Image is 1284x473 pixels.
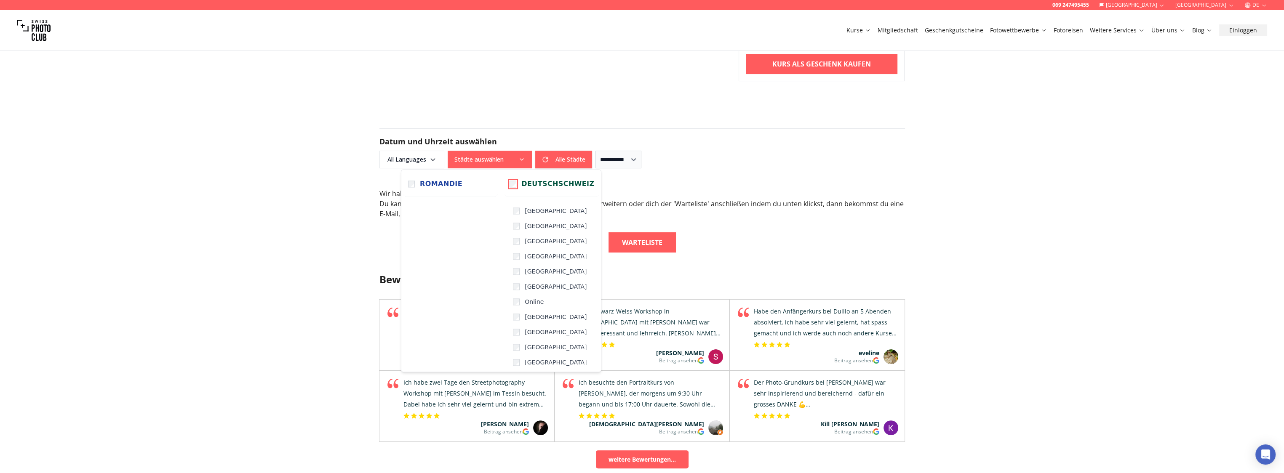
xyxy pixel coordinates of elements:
div: Städte auswählen [401,169,601,372]
span: Online [525,298,544,306]
button: Kurse [843,24,874,36]
a: Weitere Services [1090,26,1145,35]
span: [GEOGRAPHIC_DATA] [525,252,587,260]
button: Blog [1189,24,1216,36]
input: Online [513,298,520,305]
a: Warteliste [609,232,676,252]
input: Romandie [408,181,415,187]
input: [GEOGRAPHIC_DATA] [513,268,520,275]
button: Weitere Services [1086,24,1148,36]
span: [GEOGRAPHIC_DATA] [525,313,587,321]
button: Alle Städte [535,151,592,168]
input: [GEOGRAPHIC_DATA] [513,359,520,366]
div: Wir haben keine verfügbaren Klassen die zu deiner Auswahl passen . Du kannst deine Suche entweder... [379,189,905,219]
button: Geschenkgutscheine [921,24,987,36]
span: [GEOGRAPHIC_DATA] [525,207,587,215]
span: Romandie [420,179,462,189]
input: [GEOGRAPHIC_DATA] [513,314,520,320]
button: Mitgliedschaft [874,24,921,36]
b: Warteliste [622,237,662,247]
button: Fotowettbewerbe [987,24,1050,36]
input: [GEOGRAPHIC_DATA] [513,238,520,244]
input: [GEOGRAPHIC_DATA] [513,253,520,260]
span: [GEOGRAPHIC_DATA] [525,237,587,245]
span: [GEOGRAPHIC_DATA] [525,358,587,367]
button: Städte auswählen [448,151,532,168]
button: Über uns [1148,24,1189,36]
a: Über uns [1151,26,1185,35]
h2: Datum und Uhrzeit auswählen [379,136,905,147]
span: [GEOGRAPHIC_DATA] [525,328,587,336]
span: All Languages [381,152,443,167]
h3: Bewertungen [379,273,905,286]
a: Geschenkgutscheine [925,26,983,35]
b: Kurs als Geschenk kaufen [772,59,871,69]
input: Deutschschweiz [510,181,516,187]
span: Deutschschweiz [521,179,594,189]
input: [GEOGRAPHIC_DATA] [513,329,520,335]
div: Open Intercom Messenger [1255,444,1276,465]
span: [GEOGRAPHIC_DATA] [525,343,587,351]
input: [GEOGRAPHIC_DATA] [513,344,520,351]
span: [GEOGRAPHIC_DATA] [525,222,587,230]
button: All Languages [379,151,444,168]
a: 069 247495455 [1052,2,1089,8]
img: Swiss photo club [17,13,51,47]
a: Fotoreisen [1054,26,1083,35]
input: [GEOGRAPHIC_DATA] [513,207,520,214]
a: Mitgliedschaft [878,26,918,35]
a: Kurse [846,26,871,35]
a: Blog [1192,26,1212,35]
button: Fotoreisen [1050,24,1086,36]
input: [GEOGRAPHIC_DATA] [513,223,520,229]
button: Einloggen [1219,24,1267,36]
input: [GEOGRAPHIC_DATA] [513,283,520,290]
a: Fotowettbewerbe [990,26,1047,35]
span: [GEOGRAPHIC_DATA] [525,267,587,276]
a: Kurs als Geschenk kaufen [746,54,898,74]
span: [GEOGRAPHIC_DATA] [525,282,587,291]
